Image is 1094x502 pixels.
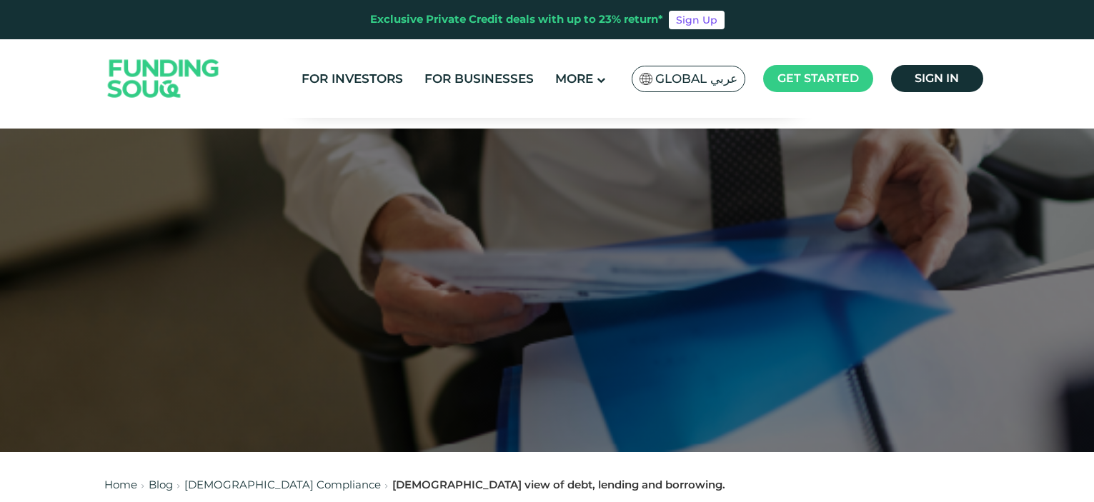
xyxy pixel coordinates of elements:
[94,43,234,115] img: Logo
[421,67,537,91] a: For Businesses
[555,71,593,86] span: More
[640,73,652,85] img: SA Flag
[891,65,983,92] a: Sign in
[669,11,725,29] a: Sign Up
[104,478,137,491] a: Home
[370,11,663,28] div: Exclusive Private Credit deals with up to 23% return*
[777,71,859,85] span: Get started
[915,71,959,85] span: Sign in
[184,478,381,491] a: [DEMOGRAPHIC_DATA] Compliance
[655,71,737,87] span: Global عربي
[298,67,407,91] a: For Investors
[149,478,173,491] a: Blog
[392,477,725,493] div: [DEMOGRAPHIC_DATA] view of debt, lending and borrowing.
